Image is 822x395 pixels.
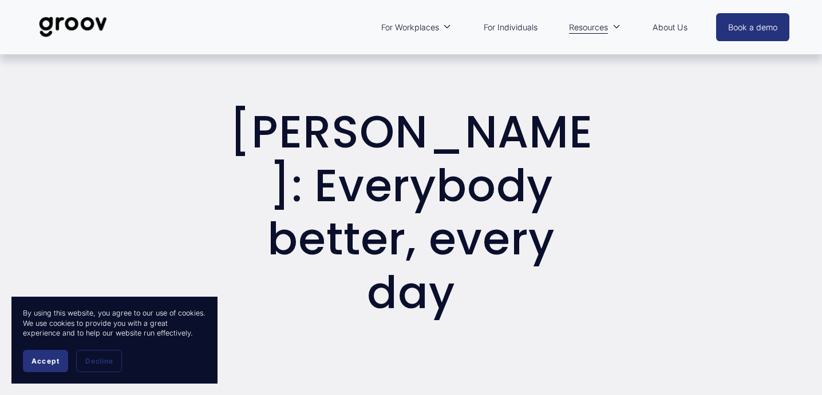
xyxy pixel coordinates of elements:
span: For Workplaces [381,20,439,35]
a: folder dropdown [563,14,626,41]
span: Resources [569,20,608,35]
img: Groov | Unlock Human Potential at Work and in Life [33,8,113,46]
p: By using this website, you agree to our use of cookies. We use cookies to provide you with a grea... [23,308,206,338]
a: For Individuals [478,14,543,41]
span: Accept [31,357,60,365]
a: About Us [647,14,693,41]
a: folder dropdown [376,14,457,41]
button: Accept [23,350,68,372]
span: Decline [85,357,113,365]
h1: [PERSON_NAME]: Everybody better, every day [222,105,600,320]
button: Decline [76,350,122,372]
a: Book a demo [716,13,789,41]
section: Cookie banner [11,297,218,384]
